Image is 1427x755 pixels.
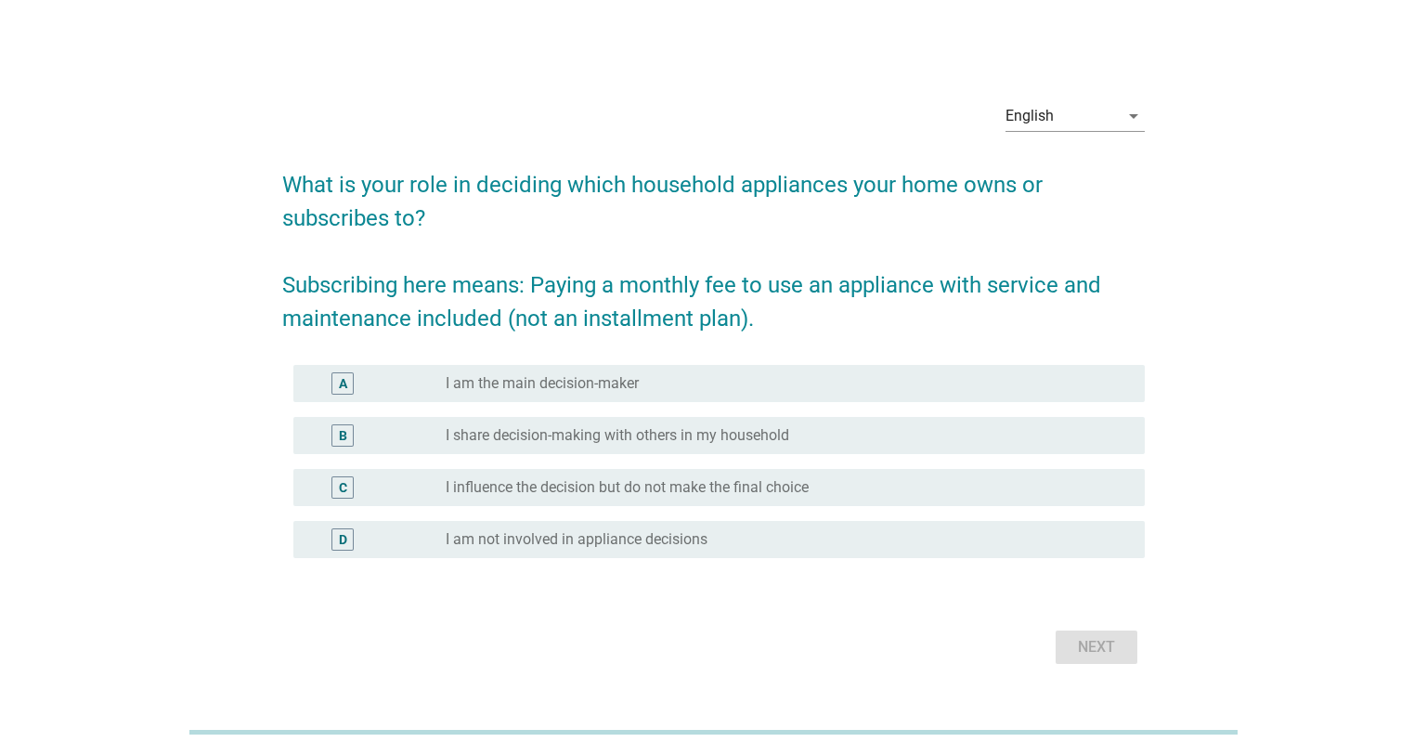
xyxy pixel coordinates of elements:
[1005,108,1054,124] div: English
[446,530,707,549] label: I am not involved in appliance decisions
[446,478,809,497] label: I influence the decision but do not make the final choice
[339,425,347,445] div: B
[282,150,1145,335] h2: What is your role in deciding which household appliances your home owns or subscribes to? Subscri...
[1122,105,1145,127] i: arrow_drop_down
[339,529,347,549] div: D
[446,426,789,445] label: I share decision-making with others in my household
[339,373,347,393] div: A
[446,374,639,393] label: I am the main decision-maker
[339,477,347,497] div: C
